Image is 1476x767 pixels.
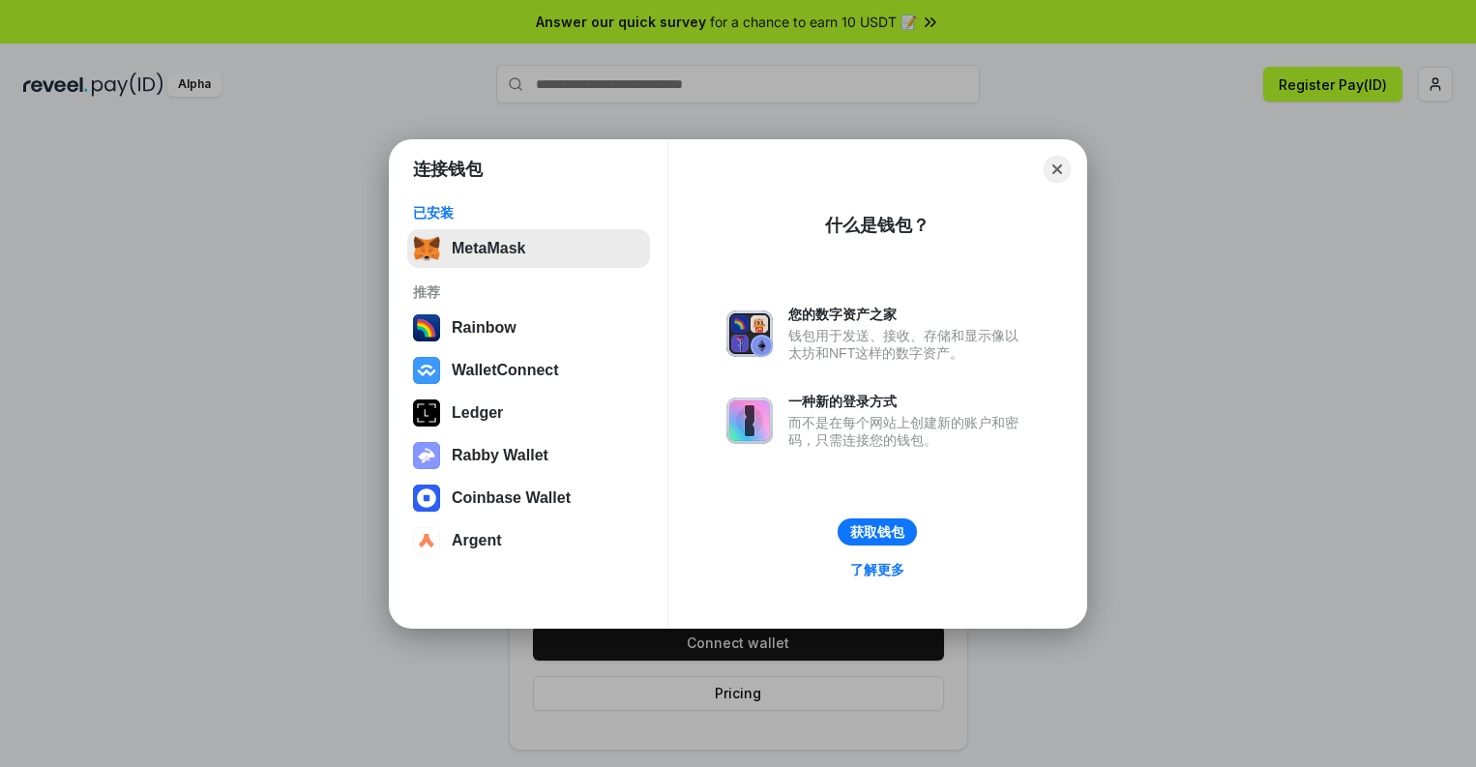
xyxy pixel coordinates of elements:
div: Ledger [452,404,503,422]
div: 钱包用于发送、接收、存储和显示像以太坊和NFT这样的数字资产。 [788,327,1028,362]
button: Coinbase Wallet [407,479,650,517]
button: Rabby Wallet [407,436,650,475]
img: svg+xml,%3Csvg%20width%3D%2228%22%20height%3D%2228%22%20viewBox%3D%220%200%2028%2028%22%20fill%3D... [413,527,440,554]
div: MetaMask [452,240,525,257]
button: Close [1044,156,1071,183]
div: 已安装 [413,204,644,221]
div: 推荐 [413,283,644,301]
div: 一种新的登录方式 [788,393,1028,410]
div: Coinbase Wallet [452,489,571,507]
div: 了解更多 [850,561,904,578]
div: WalletConnect [452,362,559,379]
div: 什么是钱包？ [825,214,930,237]
img: svg+xml,%3Csvg%20width%3D%2228%22%20height%3D%2228%22%20viewBox%3D%220%200%2028%2028%22%20fill%3D... [413,485,440,512]
div: Rabby Wallet [452,447,548,464]
button: Argent [407,521,650,560]
img: svg+xml,%3Csvg%20xmlns%3D%22http%3A%2F%2Fwww.w3.org%2F2000%2Fsvg%22%20fill%3D%22none%22%20viewBox... [413,442,440,469]
img: svg+xml,%3Csvg%20width%3D%22120%22%20height%3D%22120%22%20viewBox%3D%220%200%20120%20120%22%20fil... [413,314,440,341]
img: svg+xml,%3Csvg%20xmlns%3D%22http%3A%2F%2Fwww.w3.org%2F2000%2Fsvg%22%20width%3D%2228%22%20height%3... [413,399,440,427]
img: svg+xml,%3Csvg%20xmlns%3D%22http%3A%2F%2Fwww.w3.org%2F2000%2Fsvg%22%20fill%3D%22none%22%20viewBox... [726,310,773,357]
div: 获取钱包 [850,523,904,541]
img: svg+xml,%3Csvg%20width%3D%2228%22%20height%3D%2228%22%20viewBox%3D%220%200%2028%2028%22%20fill%3D... [413,357,440,384]
img: svg+xml,%3Csvg%20xmlns%3D%22http%3A%2F%2Fwww.w3.org%2F2000%2Fsvg%22%20fill%3D%22none%22%20viewBox... [726,398,773,444]
div: Rainbow [452,319,517,337]
div: 您的数字资产之家 [788,306,1028,323]
a: 了解更多 [839,557,916,582]
button: MetaMask [407,229,650,268]
h1: 连接钱包 [413,158,483,181]
button: Ledger [407,394,650,432]
button: 获取钱包 [838,518,917,546]
button: WalletConnect [407,351,650,390]
button: Rainbow [407,309,650,347]
div: Argent [452,532,502,549]
img: svg+xml,%3Csvg%20fill%3D%22none%22%20height%3D%2233%22%20viewBox%3D%220%200%2035%2033%22%20width%... [413,235,440,262]
div: 而不是在每个网站上创建新的账户和密码，只需连接您的钱包。 [788,414,1028,449]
